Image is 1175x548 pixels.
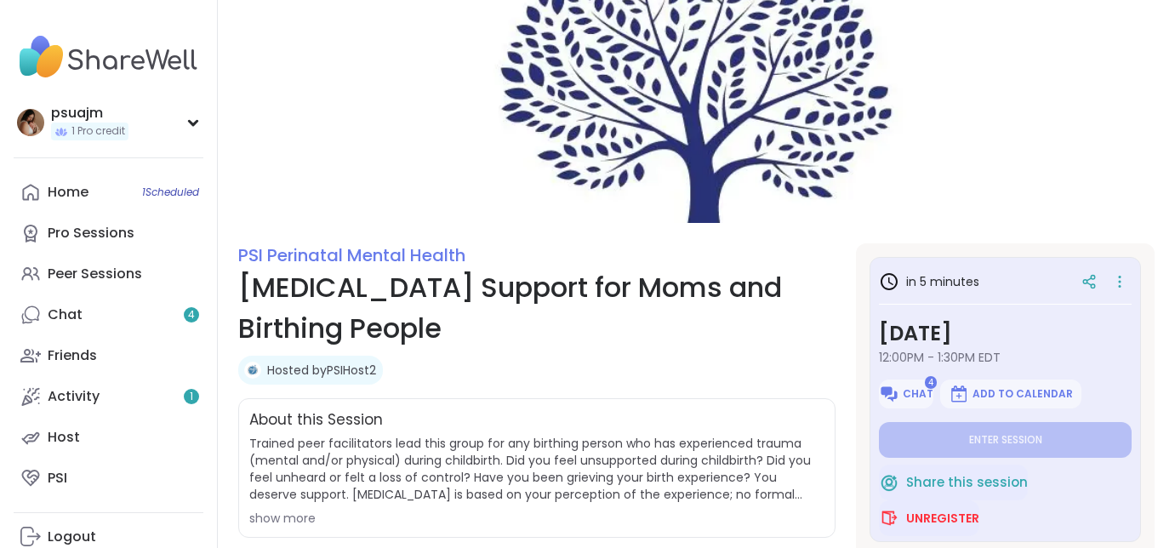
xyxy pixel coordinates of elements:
[14,172,203,213] a: Home1Scheduled
[48,387,100,406] div: Activity
[17,109,44,136] img: psuajm
[48,469,67,488] div: PSI
[14,458,203,499] a: PSI
[879,384,899,404] img: ShareWell Logomark
[14,254,203,294] a: Peer Sessions
[48,428,80,447] div: Host
[238,243,465,267] a: PSI Perinatal Mental Health
[879,380,933,408] button: Chat
[906,510,979,527] span: Unregister
[267,362,376,379] a: Hosted byPSIHost2
[14,27,203,87] img: ShareWell Nav Logo
[249,409,383,431] h2: About this Session
[879,422,1132,458] button: Enter session
[238,267,836,349] h1: [MEDICAL_DATA] Support for Moms and Birthing People
[244,362,261,379] img: PSIHost2
[14,294,203,335] a: Chat4
[71,124,125,139] span: 1 Pro credit
[903,387,933,401] span: Chat
[879,271,979,292] h3: in 5 minutes
[949,384,969,404] img: ShareWell Logomark
[879,500,979,536] button: Unregister
[14,335,203,376] a: Friends
[879,465,1028,500] button: Share this session
[14,376,203,417] a: Activity1
[48,265,142,283] div: Peer Sessions
[906,473,1028,493] span: Share this session
[879,318,1132,349] h3: [DATE]
[249,435,824,503] span: Trained peer facilitators lead this group for any birthing person who has experienced trauma (men...
[142,186,199,199] span: 1 Scheduled
[190,390,193,404] span: 1
[14,417,203,458] a: Host
[48,183,88,202] div: Home
[879,508,899,528] img: ShareWell Logomark
[48,305,83,324] div: Chat
[48,528,96,546] div: Logout
[879,472,899,493] img: ShareWell Logomark
[51,104,128,123] div: psuajm
[249,510,824,527] div: show more
[14,213,203,254] a: Pro Sessions
[879,349,1132,366] span: 12:00PM - 1:30PM EDT
[925,376,937,389] span: 4
[188,308,195,323] span: 4
[940,380,1081,408] button: Add to Calendar
[48,224,134,243] div: Pro Sessions
[973,387,1073,401] span: Add to Calendar
[969,433,1042,447] span: Enter session
[48,346,97,365] div: Friends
